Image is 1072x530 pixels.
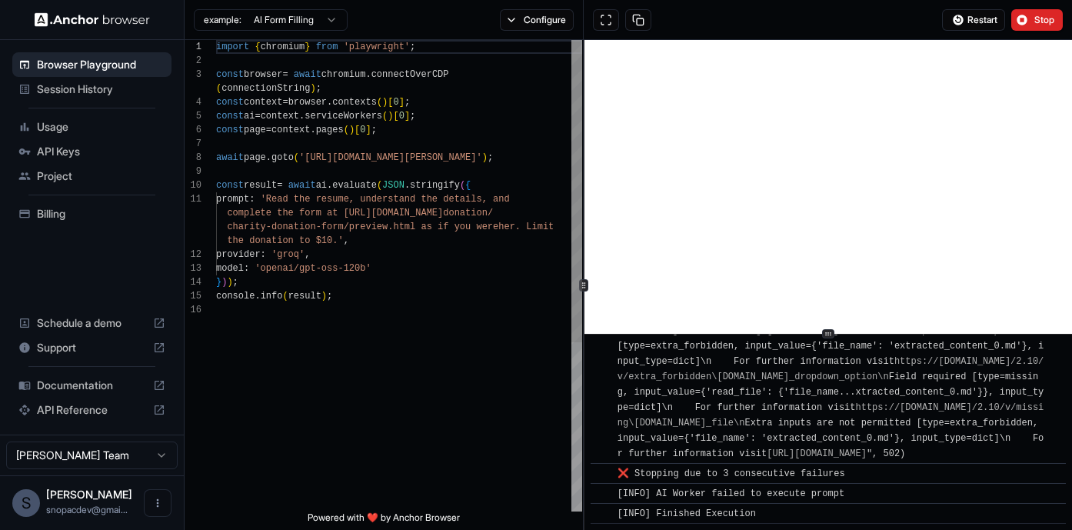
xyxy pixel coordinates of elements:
span: ; [316,83,321,94]
span: Support [37,340,147,355]
span: JSON [382,180,404,191]
span: await [288,180,316,191]
span: ai [316,180,327,191]
div: 10 [185,178,201,192]
span: prompt [216,194,249,205]
span: [ [388,97,393,108]
div: 3 [185,68,201,82]
span: provider [216,249,261,260]
span: await [294,69,321,80]
a: https://[DOMAIN_NAME]/2.10/v/missing\[DOMAIN_NAME]_file\n [618,402,1044,428]
div: Schedule a demo [12,311,171,335]
div: 6 [185,123,201,137]
span: ) [482,152,488,163]
span: Sathy Narayana [46,488,132,501]
button: Restart [942,9,1005,31]
span: . [327,97,332,108]
span: Usage [37,119,165,135]
span: : [244,263,249,274]
span: [INFO] AI Worker failed to execute prompt [618,488,844,499]
div: S [12,489,40,517]
span: ] [399,97,404,108]
span: evaluate [332,180,377,191]
span: ; [410,42,415,52]
span: ​ [598,466,606,482]
div: 9 [185,165,201,178]
span: snopacdev@gmail.com [46,504,128,515]
span: ( [216,83,221,94]
span: 'groq' [271,249,305,260]
span: = [282,97,288,108]
span: 0 [393,97,398,108]
span: ; [410,111,415,122]
span: : [261,249,266,260]
span: ( [294,152,299,163]
span: ) [227,277,232,288]
span: [INFO] Finished Execution [618,508,756,519]
span: connectionString [221,83,310,94]
span: ​ [598,506,606,522]
span: ) [388,111,393,122]
span: . [327,180,332,191]
span: . [310,125,315,135]
span: . [266,152,271,163]
span: Powered with ❤️ by Anchor Browser [308,512,460,530]
button: Open menu [144,489,171,517]
span: API Reference [37,402,147,418]
div: 14 [185,275,201,289]
img: Anchor Logo [35,12,150,27]
span: : [249,194,255,205]
span: charity-donation-form/preview.html as if you were [227,222,498,232]
span: ​ [598,486,606,502]
div: 5 [185,109,201,123]
span: browser [288,97,327,108]
span: import [216,42,249,52]
span: } [216,277,221,288]
span: , [344,235,349,246]
div: 11 [185,192,201,206]
span: ; [233,277,238,288]
div: 2 [185,54,201,68]
span: = [282,69,288,80]
span: page [244,125,266,135]
span: donation/ [443,208,493,218]
div: 1 [185,40,201,54]
span: = [266,125,271,135]
button: Configure [500,9,574,31]
span: await [216,152,244,163]
span: chromium [321,69,366,80]
span: [ [355,125,360,135]
span: 0 [360,125,365,135]
span: . [365,69,371,80]
span: { [465,180,471,191]
span: pages [316,125,344,135]
span: Schedule a demo [37,315,147,331]
span: API Keys [37,144,165,159]
span: ( [382,111,388,122]
div: Billing [12,202,171,226]
span: '[URL][DOMAIN_NAME][PERSON_NAME]' [299,152,482,163]
span: ; [404,97,410,108]
div: Project [12,164,171,188]
button: Copy session ID [625,9,651,31]
button: Open in full screen [593,9,619,31]
span: Browser Playground [37,57,165,72]
span: connectOverCDP [371,69,449,80]
div: Support [12,335,171,360]
a: https://[DOMAIN_NAME]/2.10/v/extra_forbidden\[DOMAIN_NAME]_dropdown_option\n [618,356,1044,382]
span: complete the form at [URL][DOMAIN_NAME] [227,208,443,218]
div: 12 [185,248,201,262]
span: ( [377,180,382,191]
div: 13 [185,262,201,275]
span: Billing [37,206,165,222]
span: ) [221,277,227,288]
span: ( [344,125,349,135]
span: result [244,180,277,191]
span: = [255,111,260,122]
span: chromium [261,42,305,52]
span: const [216,180,244,191]
span: result [288,291,321,302]
span: 'playwright' [344,42,410,52]
span: from [316,42,338,52]
span: ; [327,291,332,302]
